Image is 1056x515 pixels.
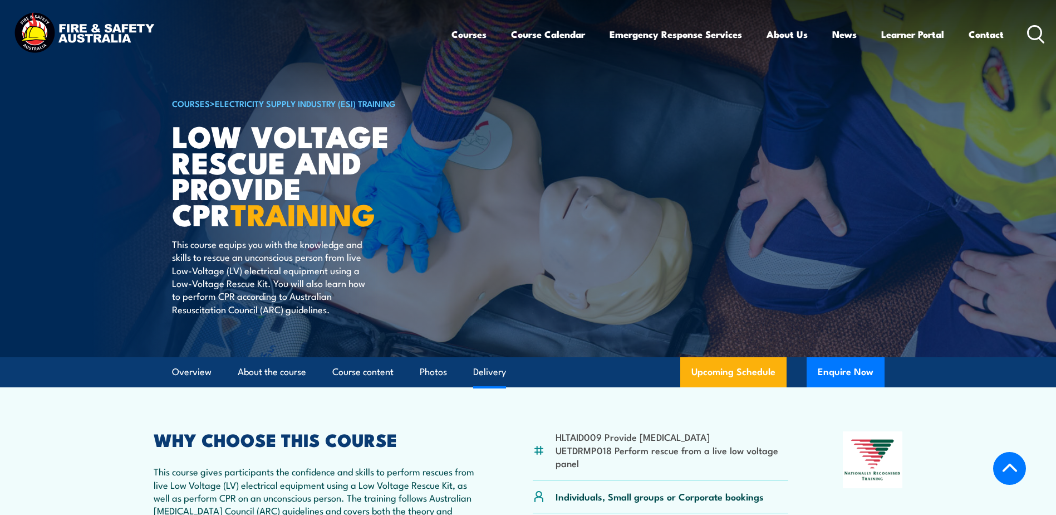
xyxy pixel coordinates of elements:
[767,20,808,49] a: About Us
[451,20,487,49] a: Courses
[172,123,447,227] h1: Low Voltage Rescue and Provide CPR
[556,430,789,443] li: HLTAID009 Provide [MEDICAL_DATA]
[238,357,306,387] a: About the course
[215,97,396,109] a: Electricity Supply Industry (ESI) Training
[832,20,857,49] a: News
[511,20,585,49] a: Course Calendar
[172,96,447,110] h6: >
[230,190,375,236] strong: TRAINING
[332,357,394,387] a: Course content
[172,97,210,109] a: COURSES
[473,357,506,387] a: Delivery
[172,357,212,387] a: Overview
[172,237,375,315] p: This course equips you with the knowledge and skills to rescue an unconscious person from live Lo...
[556,490,764,503] p: Individuals, Small groups or Corporate bookings
[420,357,447,387] a: Photos
[680,357,787,387] a: Upcoming Schedule
[154,431,479,447] h2: WHY CHOOSE THIS COURSE
[881,20,944,49] a: Learner Portal
[556,444,789,470] li: UETDRMP018 Perform rescue from a live low voltage panel
[843,431,903,488] img: Nationally Recognised Training logo.
[807,357,885,387] button: Enquire Now
[969,20,1004,49] a: Contact
[610,20,742,49] a: Emergency Response Services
